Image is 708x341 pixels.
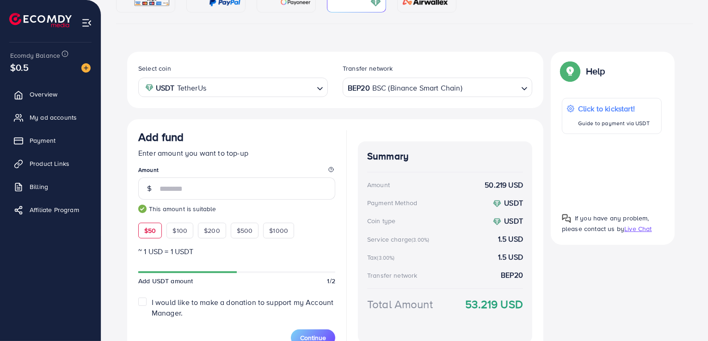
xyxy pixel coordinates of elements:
[348,81,370,95] strong: BEP20
[30,136,55,145] span: Payment
[152,297,333,318] span: I would like to make a donation to support my Account Manager.
[367,253,398,262] div: Tax
[7,201,94,219] a: Affiliate Program
[172,226,187,235] span: $100
[237,226,253,235] span: $500
[138,276,193,286] span: Add USDT amount
[367,216,395,225] div: Coin type
[498,234,523,244] strong: 1.5 USD
[138,246,335,257] p: ~ 1 USD = 1 USDT
[209,80,313,95] input: Search for option
[367,271,418,280] div: Transfer network
[343,64,393,73] label: Transfer network
[7,154,94,173] a: Product Links
[138,147,335,158] p: Enter amount you want to top-up
[485,180,523,190] strong: 50.219 USD
[30,90,57,99] span: Overview
[10,61,29,74] span: $0.5
[177,81,206,95] span: TetherUs
[30,159,69,168] span: Product Links
[367,296,433,312] div: Total Amount
[30,182,48,191] span: Billing
[7,177,94,196] a: Billing
[586,66,605,77] p: Help
[504,216,523,226] strong: USDT
[81,18,92,28] img: menu
[562,63,579,79] img: Popup guide
[138,205,147,213] img: guide
[10,51,60,60] span: Ecomdy Balance
[562,214,571,223] img: Popup guide
[7,131,94,150] a: Payment
[138,64,171,73] label: Select coin
[138,166,335,177] legend: Amount
[412,236,429,244] small: (3.00%)
[465,296,523,312] strong: 53.219 USD
[7,85,94,104] a: Overview
[498,252,523,262] strong: 1.5 USD
[463,80,517,95] input: Search for option
[30,205,79,214] span: Affiliate Program
[367,151,523,162] h4: Summary
[669,299,701,334] iframe: Chat
[504,198,523,208] strong: USDT
[501,270,523,280] strong: BEP20
[367,180,390,189] div: Amount
[156,81,175,95] strong: USDT
[624,224,652,233] span: Live Chat
[7,108,94,127] a: My ad accounts
[578,118,650,129] p: Guide to payment via USDT
[367,198,417,207] div: Payment Method
[138,204,335,213] small: This amount is suitable
[343,78,532,97] div: Search for option
[578,103,650,114] p: Click to kickstart!
[377,254,394,262] small: (3.00%)
[30,113,77,122] span: My ad accounts
[144,226,156,235] span: $50
[372,81,462,95] span: BSC (Binance Smart Chain)
[145,84,154,92] img: coin
[493,200,501,208] img: coin
[9,13,72,27] img: logo
[269,226,288,235] span: $1000
[138,130,184,144] h3: Add fund
[327,276,335,286] span: 1/2
[138,78,328,97] div: Search for option
[367,235,432,244] div: Service charge
[562,213,649,233] span: If you have any problem, please contact us by
[81,63,91,73] img: image
[204,226,220,235] span: $200
[493,218,501,226] img: coin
